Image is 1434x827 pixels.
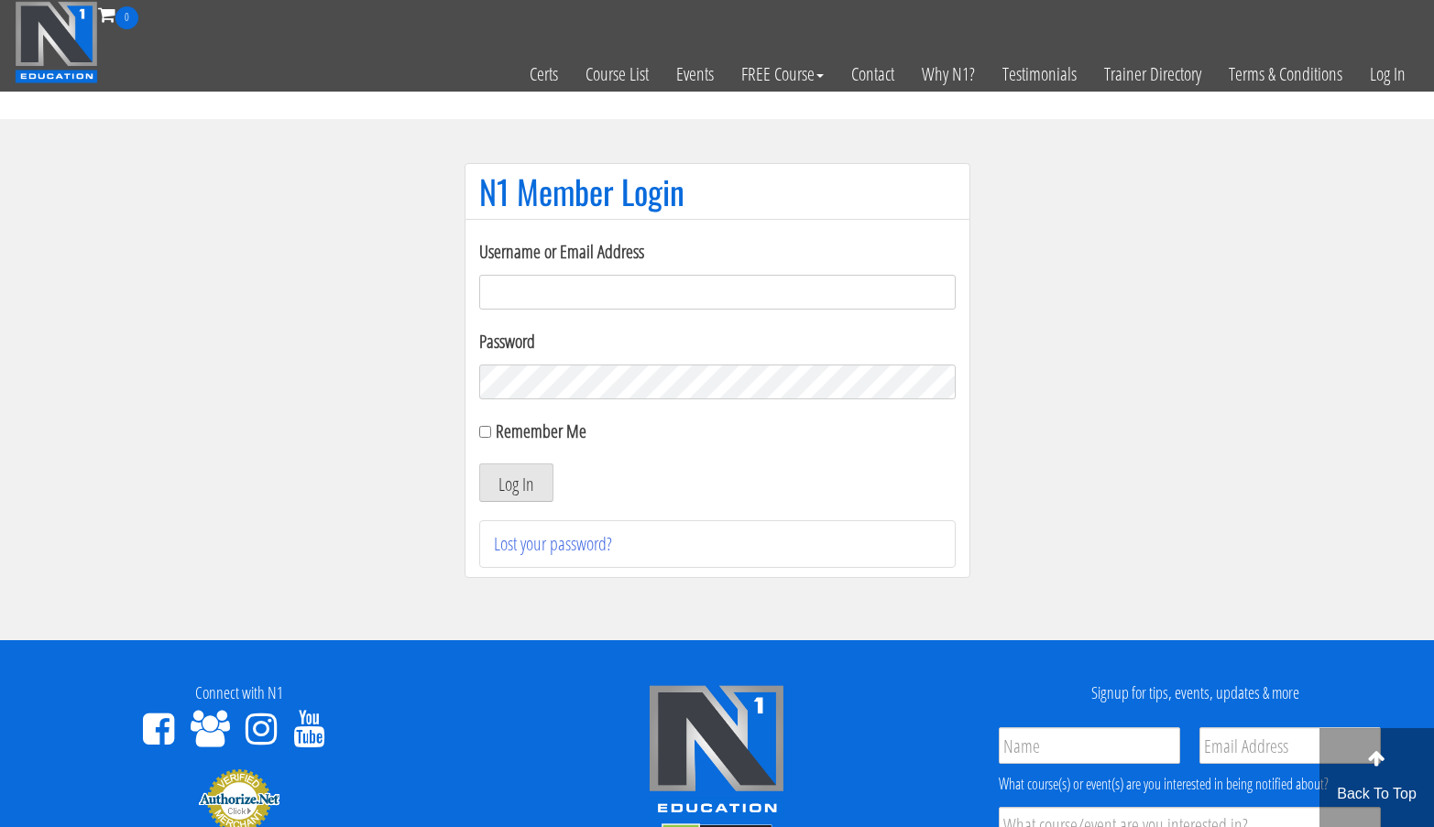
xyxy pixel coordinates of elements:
h4: Signup for tips, events, updates & more [969,684,1420,702]
img: n1-edu-logo [648,684,785,820]
a: 0 [98,2,138,27]
div: What course(s) or event(s) are you interested in being notified about? [999,773,1381,795]
input: Name [999,727,1180,764]
img: n1-education [15,1,98,83]
h1: N1 Member Login [479,173,956,210]
a: Lost your password? [494,531,612,556]
a: Certs [516,29,572,119]
label: Remember Me [496,419,586,443]
label: Password [479,328,956,355]
a: FREE Course [728,29,837,119]
a: Why N1? [908,29,989,119]
a: Trainer Directory [1090,29,1215,119]
span: 0 [115,6,138,29]
a: Testimonials [989,29,1090,119]
p: Back To Top [1319,783,1434,805]
button: Log In [479,463,553,502]
a: Contact [837,29,908,119]
a: Terms & Conditions [1215,29,1356,119]
h4: Connect with N1 [14,684,465,702]
input: Email Address [1199,727,1381,764]
a: Events [662,29,728,119]
a: Course List [572,29,662,119]
a: Log In [1356,29,1419,119]
label: Username or Email Address [479,238,956,266]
